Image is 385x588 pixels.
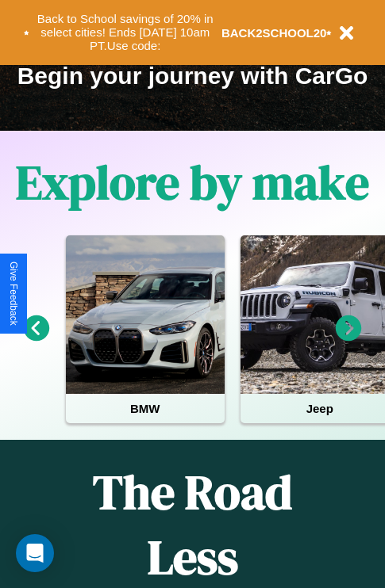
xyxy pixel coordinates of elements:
h4: BMW [66,394,225,423]
h1: Explore by make [16,150,369,215]
button: Back to School savings of 20% in select cities! Ends [DATE] 10am PT.Use code: [29,8,221,57]
b: BACK2SCHOOL20 [221,26,327,40]
div: Open Intercom Messenger [16,534,54,572]
div: Give Feedback [8,262,19,326]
